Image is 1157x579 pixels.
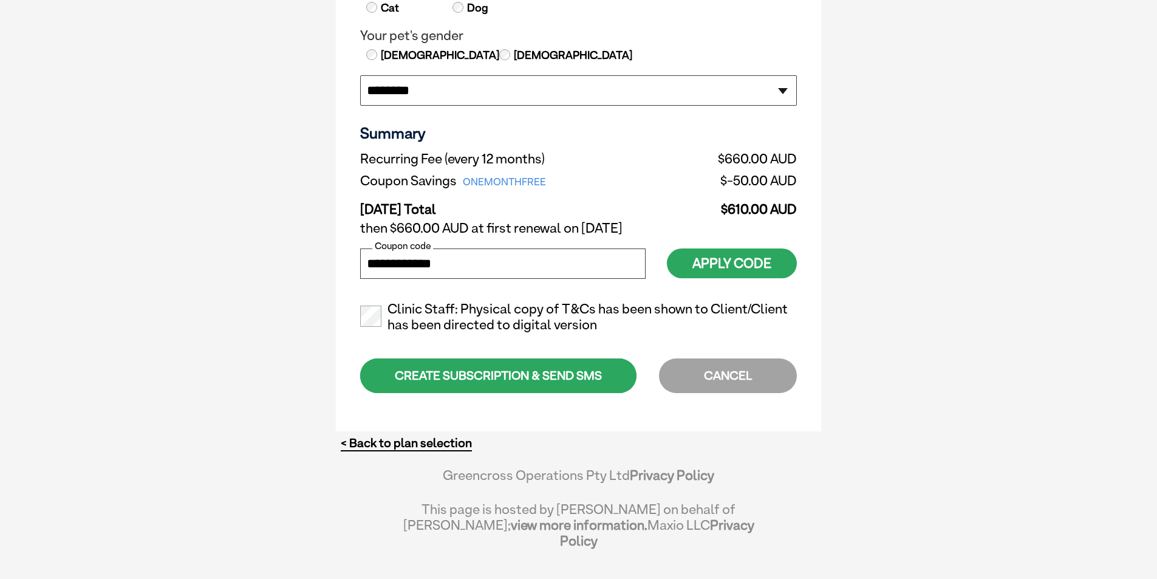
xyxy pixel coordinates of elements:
[667,192,797,218] td: $610.00 AUD
[630,467,714,483] a: Privacy Policy
[360,358,637,393] div: CREATE SUBSCRIPTION & SEND SMS
[360,28,797,44] legend: Your pet's gender
[360,148,667,170] td: Recurring Fee (every 12 months)
[667,148,797,170] td: $660.00 AUD
[360,170,667,192] td: Coupon Savings
[659,358,797,393] div: CANCEL
[360,192,667,218] td: [DATE] Total
[372,241,433,252] label: Coupon code
[560,517,754,549] a: Privacy Policy
[403,495,754,549] div: This page is hosted by [PERSON_NAME] on behalf of [PERSON_NAME]; Maxio LLC
[360,124,797,142] h3: Summary
[360,218,797,239] td: then $660.00 AUD at first renewal on [DATE]
[403,467,754,495] div: Greencross Operations Pty Ltd
[341,436,472,451] a: < Back to plan selection
[667,170,797,192] td: $-50.00 AUD
[360,306,381,327] input: Clinic Staff: Physical copy of T&Cs has been shown to Client/Client has been directed to digital ...
[457,174,552,191] span: ONEMONTHFREE
[667,248,797,278] button: Apply Code
[511,517,647,533] a: view more information.
[360,301,797,333] label: Clinic Staff: Physical copy of T&Cs has been shown to Client/Client has been directed to digital ...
